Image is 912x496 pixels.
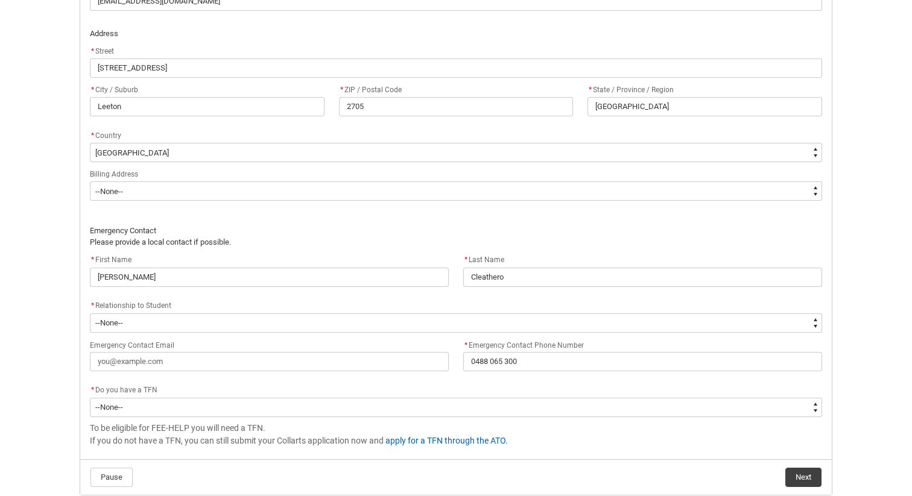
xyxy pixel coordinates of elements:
button: Pause [90,468,133,487]
span: First Name [90,256,131,264]
input: you@example.com [90,352,449,371]
button: Next [785,468,822,487]
span: State / Province / Region [587,86,674,94]
abbr: required [91,47,94,55]
abbr: required [340,86,343,94]
p: Please provide a local contact if possible. [90,236,822,248]
label: Emergency Contact Phone Number [463,337,589,351]
a: apply for a TFN through the ATO. [385,436,508,445]
span: To be eligible for FEE-HELP you will need a TFN. [90,423,265,433]
abbr: required [464,256,467,264]
span: Billing Address [90,170,138,178]
span: Country [95,131,121,140]
abbr: required [589,86,592,94]
span: Street [90,47,114,55]
span: Last Name [463,256,504,264]
abbr: required [91,256,94,264]
span: Relationship to Student [95,301,171,310]
p: Emergency Contact [90,225,822,237]
span: ZIP / Postal Code [339,86,402,94]
label: Emergency Contact Email [90,337,179,351]
abbr: required [91,86,94,94]
span: Do you have a TFN [95,386,157,394]
abbr: required [464,341,467,350]
span: City / Suburb [90,86,138,94]
span: If you do not have a TFN, you can still submit your Collarts application now and [90,436,384,445]
p: Address [90,28,822,40]
abbr: required [91,301,94,310]
abbr: required [91,386,94,394]
abbr: required [91,131,94,140]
